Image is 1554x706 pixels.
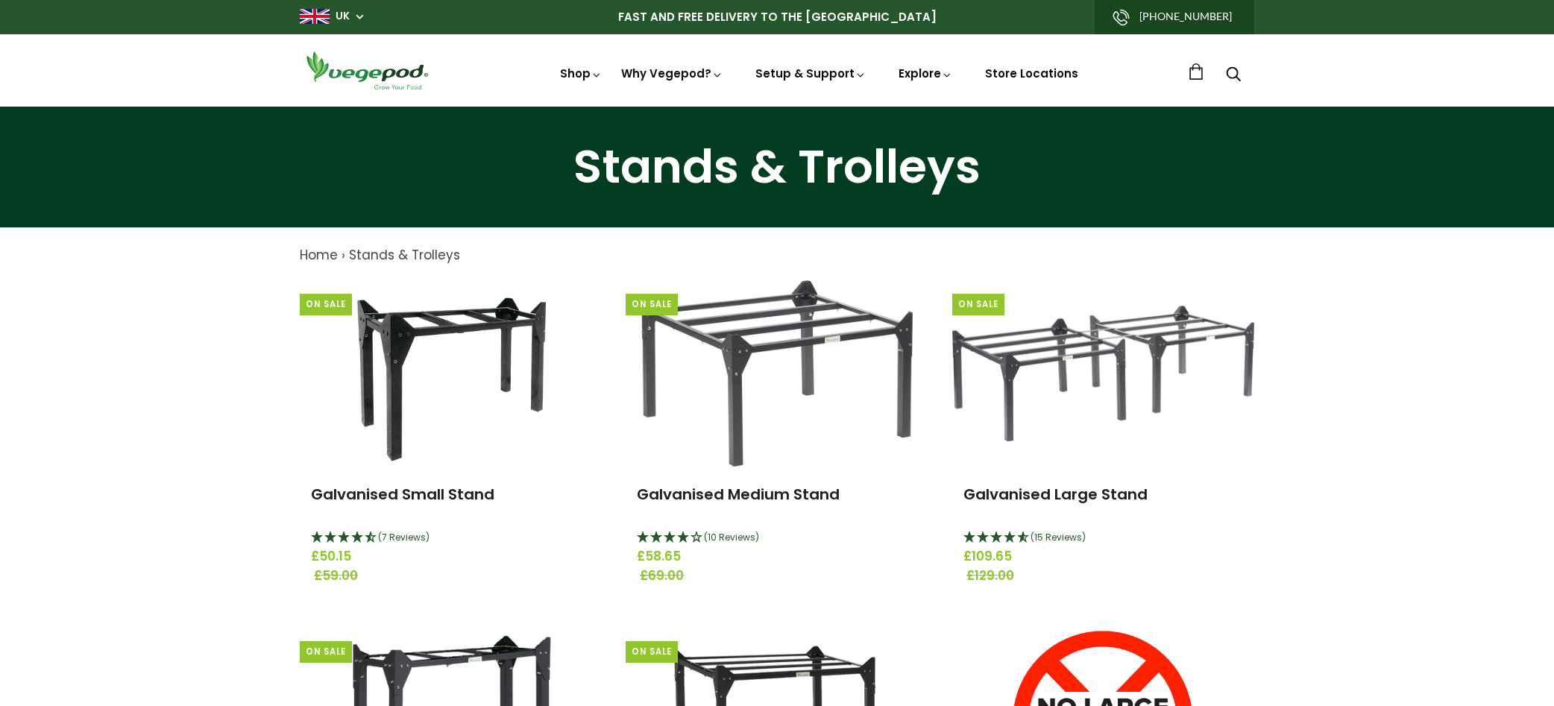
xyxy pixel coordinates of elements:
[336,9,350,24] a: UK
[349,246,460,264] a: Stands & Trolleys
[1226,68,1241,83] a: Search
[300,246,338,264] a: Home
[641,280,913,467] img: Galvanised Medium Stand
[341,280,561,467] img: Galvanised Small Stand
[637,529,916,548] div: 4.1 Stars - 10 Reviews
[621,66,723,81] a: Why Vegepod?
[963,484,1148,505] a: Galvanised Large Stand
[985,66,1078,81] a: Store Locations
[952,306,1254,441] img: Galvanised Large Stand
[342,246,345,264] span: ›
[755,66,866,81] a: Setup & Support
[311,484,494,505] a: Galvanised Small Stand
[704,531,759,543] span: 4.1 Stars - 10 Reviews
[640,567,919,586] span: £69.00
[899,66,952,81] a: Explore
[311,547,591,567] span: £50.15
[966,567,1246,586] span: £129.00
[311,529,591,548] div: 4.57 Stars - 7 Reviews
[637,484,840,505] a: Galvanised Medium Stand
[314,567,594,586] span: £59.00
[300,49,434,92] img: Vegepod
[1031,531,1086,543] span: 4.67 Stars - 15 Reviews
[963,547,1243,567] span: £109.65
[560,66,602,81] a: Shop
[300,246,1254,265] nav: breadcrumbs
[378,531,430,543] span: 4.57 Stars - 7 Reviews
[300,9,330,24] img: gb_large.png
[19,144,1535,190] h1: Stands & Trolleys
[637,547,916,567] span: £58.65
[963,529,1243,548] div: 4.67 Stars - 15 Reviews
